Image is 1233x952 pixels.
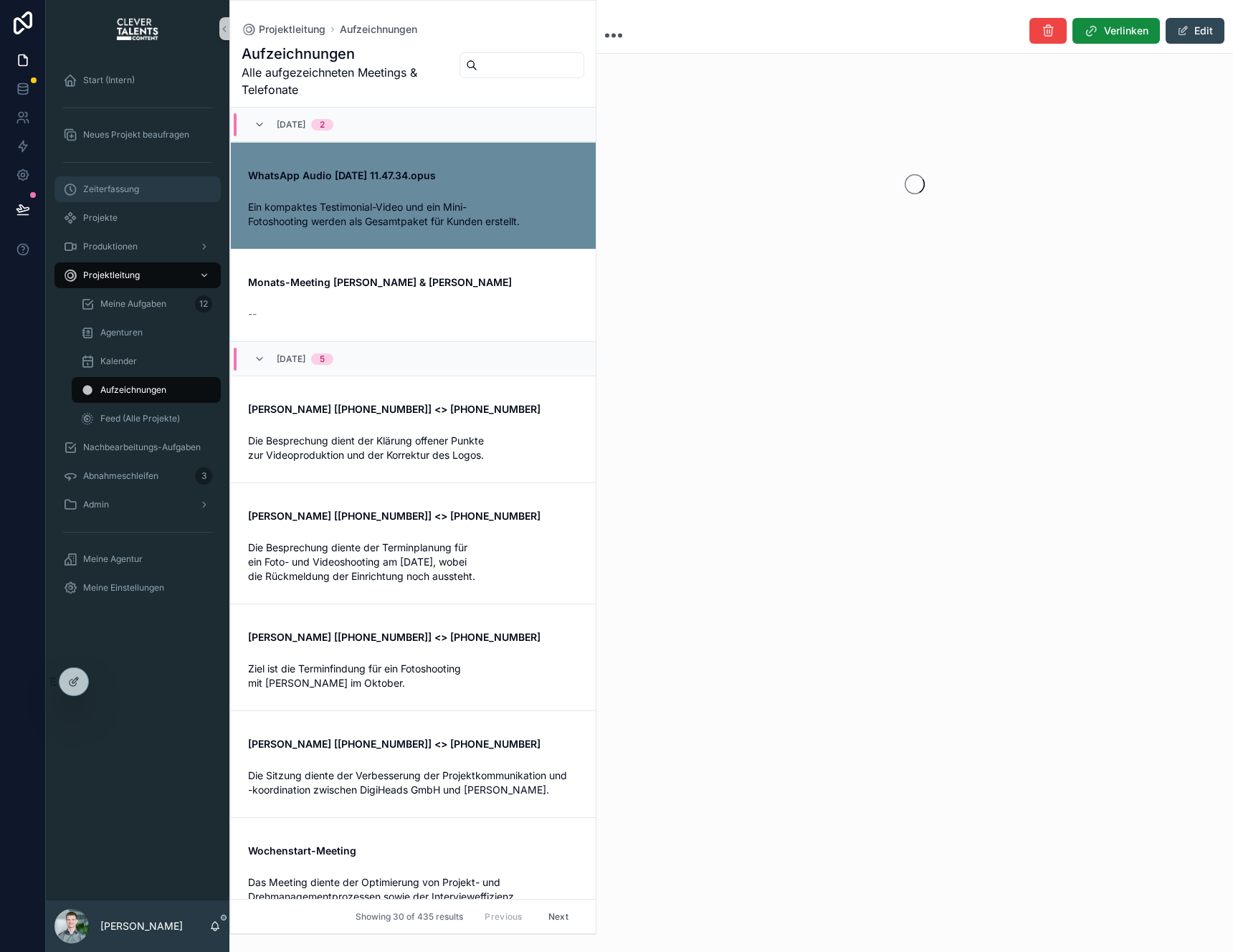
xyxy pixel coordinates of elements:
[231,249,596,341] a: Monats-Meeting [PERSON_NAME] & [PERSON_NAME]--
[54,546,221,572] a: Meine Agentur
[248,876,517,903] span: Das Meeting diente der Optimierung von Projekt- und Drehmanagementprozessen sowie der Interviewef...
[83,582,164,594] span: Meine Einstellungen
[248,844,356,857] strong: Wochenstart-Meeting
[83,212,118,224] span: Projekte
[356,911,463,923] span: Showing 30 of 435 results
[83,553,143,565] span: Meine Agentur
[242,64,448,98] span: Alle aufgezeichneten Meetings & Telefonate
[1104,24,1148,38] span: Verlinken
[195,295,212,313] div: 12
[83,184,139,195] span: Zeiterfassung
[83,470,158,482] span: Abnahmeschleifen
[54,205,221,231] a: Projekte
[231,817,596,924] a: Wochenstart-MeetingDas Meeting diente der Optimierung von Projekt- und Drehmanagementprozessen so...
[248,434,487,461] span: Die Besprechung dient der Klärung offener Punkte zur Videoproduktion und der Korrektur des Logos.
[248,201,520,227] span: Ein kompaktes Testimonial-Video und ein Mini-Fotoshooting werden als Gesamtpaket für Kunden erste...
[72,377,221,403] a: Aufzeichnungen
[100,413,180,424] span: Feed (Alle Projekte)
[72,348,221,374] a: Kalender
[231,482,596,604] a: [PERSON_NAME] [[PHONE_NUMBER]] <> [PHONE_NUMBER]Die Besprechung diente der Terminplanung für ein ...
[72,406,221,432] a: Feed (Alle Projekte)
[54,176,221,202] a: Zeiterfassung
[100,356,137,367] span: Kalender
[83,75,135,86] span: Start (Intern)
[259,22,325,37] span: Projektleitung
[248,307,257,321] span: --
[83,499,109,510] span: Admin
[46,57,229,619] div: scrollable content
[54,575,221,601] a: Meine Einstellungen
[72,320,221,346] a: Agenturen
[54,234,221,260] a: Produktionen
[248,403,541,415] strong: [PERSON_NAME] [[PHONE_NUMBER]] <> [PHONE_NUMBER]
[320,353,325,365] div: 5
[100,919,183,933] p: [PERSON_NAME]
[100,384,166,396] span: Aufzeichnungen
[248,631,541,643] strong: [PERSON_NAME] [[PHONE_NUMBER]] <> [PHONE_NUMBER]
[100,327,143,338] span: Agenturen
[54,492,221,518] a: Admin
[83,442,201,453] span: Nachbearbeitungs-Aufgaben
[231,604,596,710] a: [PERSON_NAME] [[PHONE_NUMBER]] <> [PHONE_NUMBER]Ziel ist die Terminfindung für ein Fotoshooting m...
[242,22,325,37] a: Projektleitung
[248,169,436,181] strong: WhatsApp Audio [DATE] 11.47.34.opus
[320,119,325,130] div: 2
[538,905,579,928] button: Next
[195,467,212,485] div: 3
[231,710,596,817] a: [PERSON_NAME] [[PHONE_NUMBER]] <> [PHONE_NUMBER]Die Sitzung diente der Verbesserung der Projektko...
[248,510,541,522] strong: [PERSON_NAME] [[PHONE_NUMBER]] <> [PHONE_NUMBER]
[100,298,166,310] span: Meine Aufgaben
[248,738,541,750] strong: [PERSON_NAME] [[PHONE_NUMBER]] <> [PHONE_NUMBER]
[54,67,221,93] a: Start (Intern)
[242,44,448,64] h1: Aufzeichnungen
[248,276,512,288] strong: Monats-Meeting [PERSON_NAME] & [PERSON_NAME]
[1166,18,1224,44] button: Edit
[1072,18,1160,44] button: Verlinken
[248,541,475,582] span: Die Besprechung diente der Terminplanung für ein Foto- und Videoshooting am [DATE], wobei die Rüc...
[54,262,221,288] a: Projektleitung
[83,129,189,141] span: Neues Projekt beaufragen
[54,434,221,460] a: Nachbearbeitungs-Aufgaben
[54,122,221,148] a: Neues Projekt beaufragen
[117,17,159,40] img: App logo
[277,119,305,130] span: [DATE]
[231,142,596,249] a: WhatsApp Audio [DATE] 11.47.34.opusEin kompaktes Testimonial-Video und ein Mini-Fotoshooting werd...
[248,769,570,796] span: Die Sitzung diente der Verbesserung der Projektkommunikation und -koordination zwischen DigiHeads...
[83,270,140,281] span: Projektleitung
[83,241,138,252] span: Produktionen
[248,662,464,689] span: Ziel ist die Terminfindung für ein Fotoshooting mit [PERSON_NAME] im Oktober.
[277,353,305,365] span: [DATE]
[72,291,221,317] a: Meine Aufgaben12
[54,463,221,489] a: Abnahmeschleifen3
[340,22,417,37] a: Aufzeichnungen
[231,376,596,482] a: [PERSON_NAME] [[PHONE_NUMBER]] <> [PHONE_NUMBER]Die Besprechung dient der Klärung offener Punkte ...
